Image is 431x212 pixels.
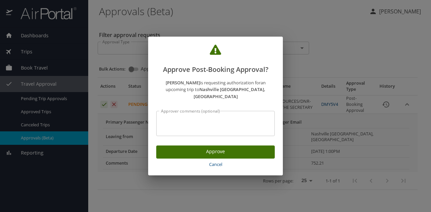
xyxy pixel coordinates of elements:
[159,161,272,168] span: Cancel
[166,80,200,86] strong: [PERSON_NAME]
[156,145,275,159] button: Approve
[194,86,266,99] strong: Nashville [GEOGRAPHIC_DATA], [GEOGRAPHIC_DATA]
[156,45,275,75] h2: Approve Post-Booking Approval?
[156,159,275,170] button: Cancel
[156,79,275,100] p: is requesting authorization for an upcoming trip to
[162,147,269,156] span: Approve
